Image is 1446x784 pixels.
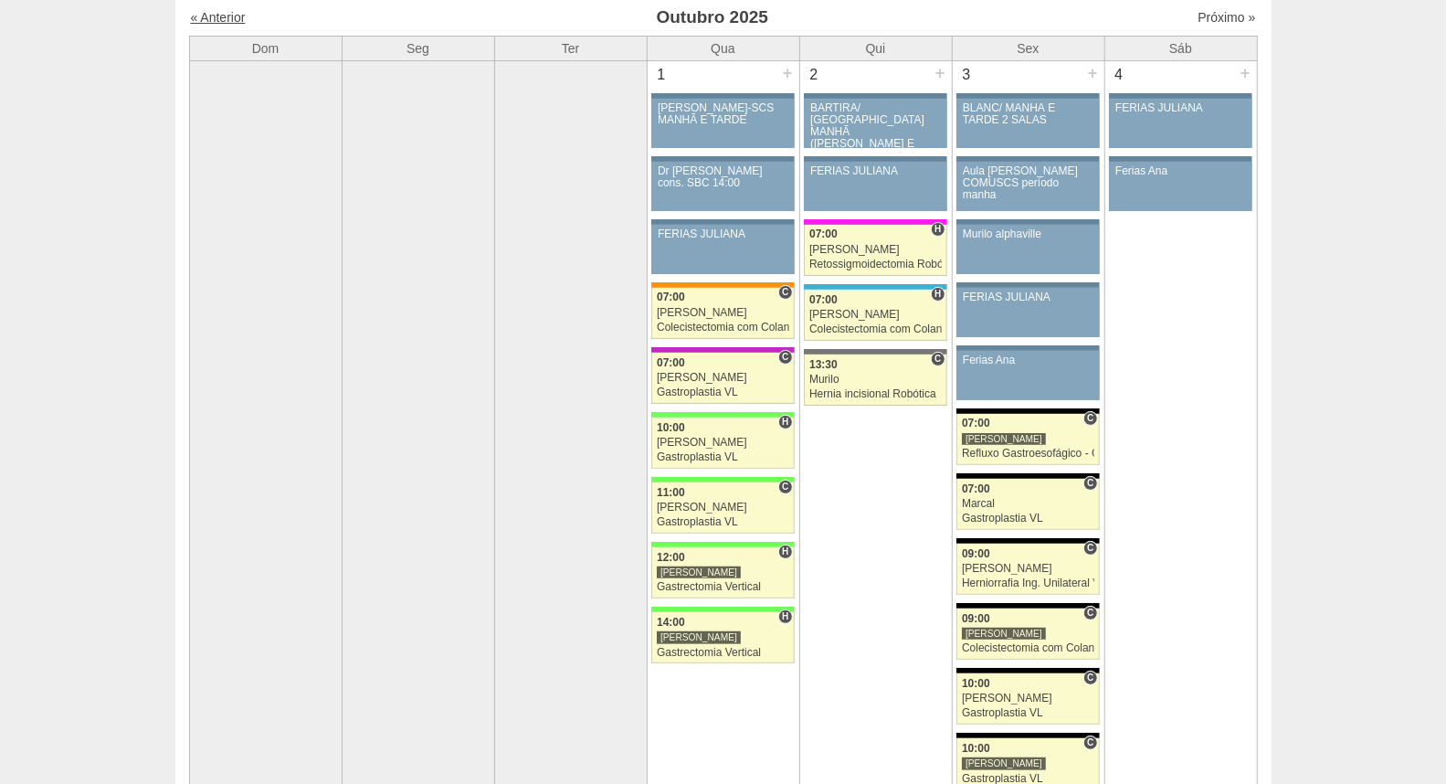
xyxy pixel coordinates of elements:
[809,388,942,400] div: Hernia incisional Robótica
[962,432,1046,446] div: [PERSON_NAME]
[778,480,792,494] span: Consultório
[657,291,685,303] span: 07:00
[804,290,946,341] a: H 07:00 [PERSON_NAME] Colecistectomia com Colangiografia VL
[657,437,789,449] div: [PERSON_NAME]
[657,630,741,644] div: [PERSON_NAME]
[191,10,246,25] a: « Anterior
[651,282,794,288] div: Key: São Luiz - SCS
[956,99,1099,148] a: BLANC/ MANHÃ E TARDE 2 SALAS
[651,225,794,274] a: FERIAS JULIANA
[1105,61,1134,89] div: 4
[778,545,792,559] span: Hospital
[810,165,941,177] div: FERIAS JULIANA
[658,102,788,126] div: [PERSON_NAME]-SCS MANHÃ E TARDE
[1115,102,1246,114] div: FERIAS JULIANA
[962,577,1094,589] div: Herniorrafia Ing. Unilateral VL
[1198,10,1255,25] a: Próximo »
[956,538,1099,544] div: Key: Blanc
[651,477,794,482] div: Key: Brasil
[657,502,789,514] div: [PERSON_NAME]
[342,36,494,60] th: Seg
[651,418,794,469] a: H 10:00 [PERSON_NAME] Gastroplastia VL
[657,581,789,593] div: Gastrectomia Vertical
[1104,36,1257,60] th: Sáb
[778,415,792,429] span: Hospital
[1083,736,1097,750] span: Consultório
[1109,156,1251,162] div: Key: Aviso
[804,99,946,148] a: BARTIRA/ [GEOGRAPHIC_DATA] MANHÃ ([PERSON_NAME] E ANA)/ SANTA JOANA -TARDE
[657,486,685,499] span: 11:00
[778,350,792,365] span: Consultório
[809,293,838,306] span: 07:00
[1109,93,1251,99] div: Key: Aviso
[953,61,981,89] div: 3
[809,228,838,240] span: 07:00
[651,219,794,225] div: Key: Aviso
[810,102,941,175] div: BARTIRA/ [GEOGRAPHIC_DATA] MANHÃ ([PERSON_NAME] E ANA)/ SANTA JOANA -TARDE
[657,551,685,564] span: 12:00
[651,99,794,148] a: [PERSON_NAME]-SCS MANHÃ E TARDE
[651,347,794,353] div: Key: Maria Braido
[956,603,1099,609] div: Key: Blanc
[962,612,990,625] span: 09:00
[657,421,685,434] span: 10:00
[651,412,794,418] div: Key: Brasil
[956,408,1099,414] div: Key: Blanc
[1083,671,1097,685] span: Consultório
[657,307,789,319] div: [PERSON_NAME]
[933,61,948,85] div: +
[658,228,788,240] div: FERIAS JULIANA
[956,414,1099,465] a: C 07:00 [PERSON_NAME] Refluxo Gastroesofágico - Cirurgia VL
[651,612,794,663] a: H 14:00 [PERSON_NAME] Gastrectomia Vertical
[1085,61,1101,85] div: +
[651,547,794,599] a: H 12:00 [PERSON_NAME] Gastrectomia Vertical
[804,93,946,99] div: Key: Aviso
[1083,476,1097,491] span: Consultório
[956,668,1099,673] div: Key: Blanc
[962,642,1094,654] div: Colecistectomia com Colangiografia VL
[657,322,789,334] div: Colecistectomia com Colangiografia VL
[804,349,946,355] div: Key: Santa Catarina
[963,228,1093,240] div: Murilo alphaville
[956,93,1099,99] div: Key: Aviso
[651,353,794,404] a: C 07:00 [PERSON_NAME] Gastroplastia VL
[651,482,794,534] a: C 11:00 [PERSON_NAME] Gastroplastia VL
[962,757,1046,770] div: [PERSON_NAME]
[956,544,1099,595] a: C 09:00 [PERSON_NAME] Herniorrafia Ing. Unilateral VL
[651,156,794,162] div: Key: Aviso
[780,61,796,85] div: +
[956,473,1099,479] div: Key: Blanc
[809,309,942,321] div: [PERSON_NAME]
[963,355,1093,366] div: Ferias Ana
[956,351,1099,400] a: Ferias Ana
[804,225,946,276] a: H 07:00 [PERSON_NAME] Retossigmoidectomia Robótica
[778,609,792,624] span: Hospital
[657,356,685,369] span: 07:00
[956,282,1099,288] div: Key: Aviso
[657,647,789,659] div: Gastrectomia Vertical
[651,288,794,339] a: C 07:00 [PERSON_NAME] Colecistectomia com Colangiografia VL
[651,162,794,211] a: Dr [PERSON_NAME] cons. SBC 14:00
[800,61,829,89] div: 2
[809,374,942,386] div: Murilo
[963,165,1093,202] div: Aula [PERSON_NAME] COMUSCS período manha
[956,673,1099,725] a: C 10:00 [PERSON_NAME] Gastroplastia VL
[648,61,676,89] div: 1
[962,563,1094,575] div: [PERSON_NAME]
[799,36,952,60] th: Qui
[804,156,946,162] div: Key: Aviso
[962,513,1094,524] div: Gastroplastia VL
[804,355,946,406] a: C 13:30 Murilo Hernia incisional Robótica
[1238,61,1253,85] div: +
[962,707,1094,719] div: Gastroplastia VL
[956,225,1099,274] a: Murilo alphaville
[657,451,789,463] div: Gastroplastia VL
[956,288,1099,337] a: FERIAS JULIANA
[962,742,990,755] span: 10:00
[647,36,799,60] th: Qua
[962,677,990,690] span: 10:00
[956,162,1099,211] a: Aula [PERSON_NAME] COMUSCS período manha
[956,733,1099,738] div: Key: Blanc
[956,219,1099,225] div: Key: Aviso
[956,609,1099,660] a: C 09:00 [PERSON_NAME] Colecistectomia com Colangiografia VL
